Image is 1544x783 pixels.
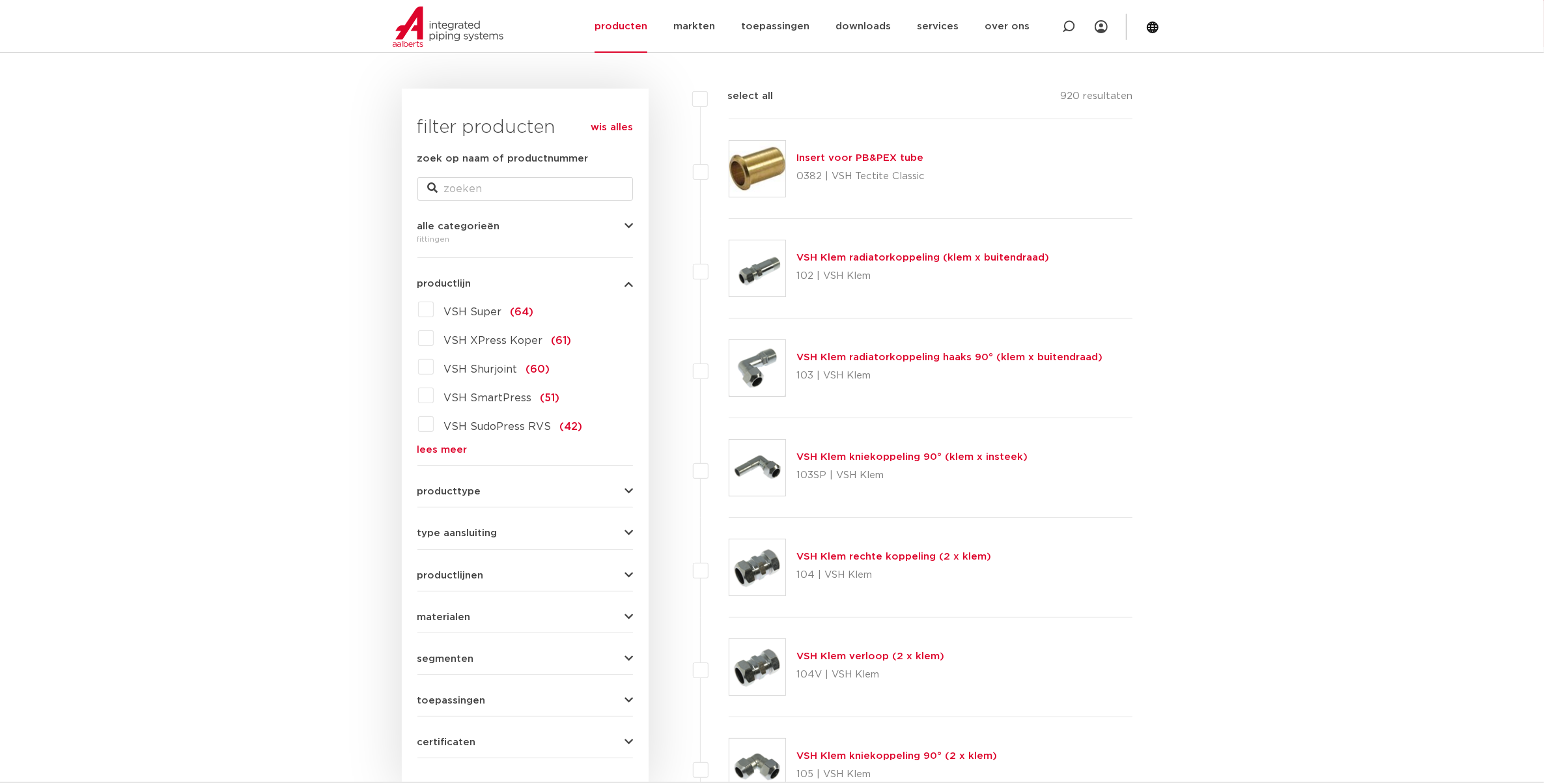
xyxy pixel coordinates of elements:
[1060,89,1132,109] p: 920 resultaten
[729,141,785,197] img: Thumbnail for Insert voor PB&PEX tube
[729,539,785,595] img: Thumbnail for VSH Klem rechte koppeling (2 x klem)
[417,528,498,538] span: type aansluiting
[417,151,589,167] label: zoek op naam of productnummer
[729,340,785,396] img: Thumbnail for VSH Klem radiatorkoppeling haaks 90° (klem x buitendraad)
[729,440,785,496] img: Thumbnail for VSH Klem kniekoppeling 90° (klem x insteek)
[417,696,633,705] button: toepassingen
[444,421,552,432] span: VSH SudoPress RVS
[417,487,481,496] span: producttype
[526,364,550,375] span: (60)
[796,751,997,761] a: VSH Klem kniekoppeling 90° (2 x klem)
[511,307,534,317] span: (64)
[444,335,543,346] span: VSH XPress Koper
[417,696,486,705] span: toepassingen
[417,487,633,496] button: producttype
[417,528,633,538] button: type aansluiting
[708,89,773,104] label: select all
[417,654,474,664] span: segmenten
[417,571,633,580] button: productlijnen
[417,279,471,289] span: productlijn
[417,231,633,247] div: fittingen
[796,651,944,661] a: VSH Klem verloop (2 x klem)
[417,279,633,289] button: productlijn
[796,352,1102,362] a: VSH Klem radiatorkoppeling haaks 90° (klem x buitendraad)
[417,612,471,622] span: materialen
[417,737,476,747] span: certificaten
[552,335,572,346] span: (61)
[796,552,991,562] a: VSH Klem rechte koppeling (2 x klem)
[417,654,633,664] button: segmenten
[729,639,785,695] img: Thumbnail for VSH Klem verloop (2 x klem)
[796,664,944,685] p: 104V | VSH Klem
[417,221,500,231] span: alle categorieën
[417,221,633,231] button: alle categorieën
[796,452,1028,462] a: VSH Klem kniekoppeling 90° (klem x insteek)
[417,737,633,747] button: certificaten
[796,565,991,586] p: 104 | VSH Klem
[417,612,633,622] button: materialen
[796,465,1028,486] p: 103SP | VSH Klem
[417,177,633,201] input: zoeken
[591,120,633,135] a: wis alles
[417,445,633,455] a: lees meer
[444,393,532,403] span: VSH SmartPress
[417,115,633,141] h3: filter producten
[796,153,923,163] a: Insert voor PB&PEX tube
[417,571,484,580] span: productlijnen
[796,166,925,187] p: 0382 | VSH Tectite Classic
[560,421,583,432] span: (42)
[444,307,502,317] span: VSH Super
[540,393,560,403] span: (51)
[729,240,785,296] img: Thumbnail for VSH Klem radiatorkoppeling (klem x buitendraad)
[796,253,1049,263] a: VSH Klem radiatorkoppeling (klem x buitendraad)
[796,266,1049,287] p: 102 | VSH Klem
[444,364,518,375] span: VSH Shurjoint
[796,365,1102,386] p: 103 | VSH Klem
